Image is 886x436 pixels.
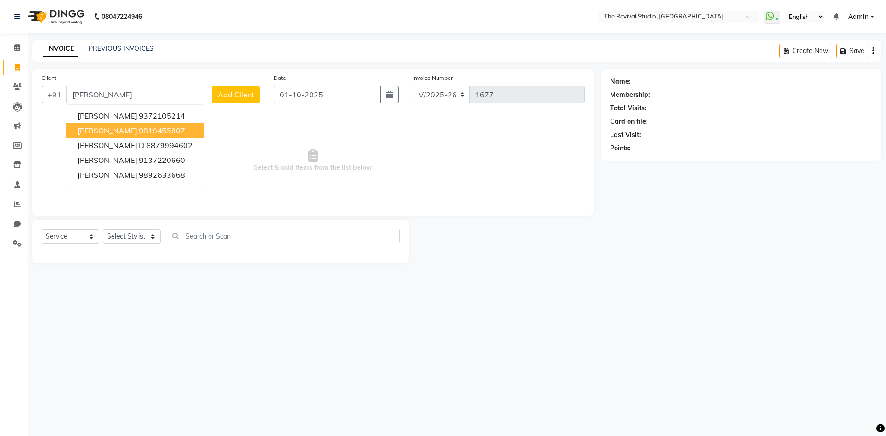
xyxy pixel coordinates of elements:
[836,44,868,58] button: Save
[42,74,56,82] label: Client
[610,103,647,113] div: Total Visits:
[610,117,648,126] div: Card on file:
[212,86,260,103] button: Add Client
[848,12,868,22] span: Admin
[78,111,137,120] span: [PERSON_NAME]
[66,86,213,103] input: Search by Name/Mobile/Email/Code
[139,126,185,135] ngb-highlight: 9819455807
[610,90,650,100] div: Membership:
[89,44,154,53] a: PREVIOUS INVOICES
[274,74,286,82] label: Date
[139,170,185,179] ngb-highlight: 9892633668
[78,141,144,150] span: [PERSON_NAME] D
[413,74,453,82] label: Invoice Number
[610,77,631,86] div: Name:
[24,4,87,30] img: logo
[42,86,67,103] button: +91
[610,143,631,153] div: Points:
[42,114,585,207] span: Select & add items from the list below
[139,111,185,120] ngb-highlight: 9372105214
[43,41,78,57] a: INVOICE
[102,4,142,30] b: 08047224946
[78,170,137,179] span: [PERSON_NAME]
[78,155,137,165] span: [PERSON_NAME]
[146,141,192,150] ngb-highlight: 8879994602
[78,126,137,135] span: [PERSON_NAME]
[218,90,254,99] span: Add Client
[139,155,185,165] ngb-highlight: 9137220660
[168,229,400,243] input: Search or Scan
[779,44,832,58] button: Create New
[610,130,641,140] div: Last Visit:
